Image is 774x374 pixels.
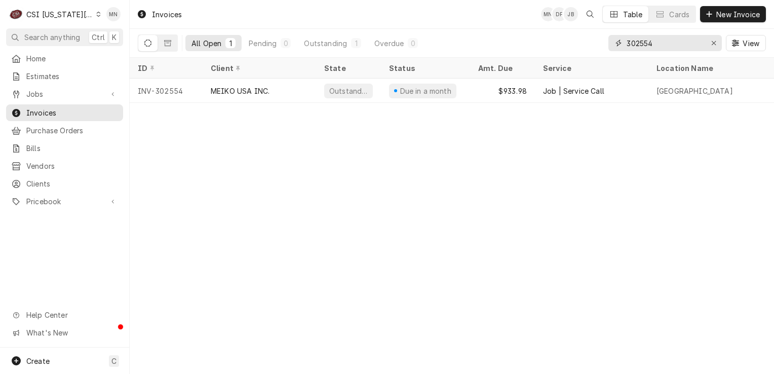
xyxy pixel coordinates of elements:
button: View [726,35,766,51]
div: Client [211,63,306,73]
div: MN [541,7,555,21]
a: Go to What's New [6,324,123,341]
div: MEIKO USA INC. [211,86,269,96]
div: C [9,7,23,21]
span: What's New [26,327,117,338]
a: Vendors [6,158,123,174]
span: Search anything [24,32,80,43]
input: Keyword search [627,35,703,51]
a: Go to Jobs [6,86,123,102]
div: All Open [191,38,221,49]
div: Job | Service Call [543,86,604,96]
div: INV-302554 [130,79,203,103]
span: Purchase Orders [26,125,118,136]
span: Clients [26,178,118,189]
span: Invoices [26,107,118,118]
a: Go to Help Center [6,307,123,323]
span: Bills [26,143,118,154]
div: Service [543,63,638,73]
button: New Invoice [700,6,766,22]
a: Purchase Orders [6,122,123,139]
div: DF [552,7,566,21]
div: CSI [US_STATE][GEOGRAPHIC_DATA] [26,9,93,20]
span: K [112,32,117,43]
span: Ctrl [92,32,105,43]
div: Outstanding [304,38,347,49]
div: Joshua Bennett's Avatar [564,7,578,21]
div: ID [138,63,192,73]
div: 1 [353,38,359,49]
div: 1 [227,38,234,49]
span: View [741,38,761,49]
div: Overdue [374,38,404,49]
a: Go to Pricebook [6,193,123,210]
span: Create [26,357,50,365]
span: Jobs [26,89,103,99]
span: Vendors [26,161,118,171]
span: C [111,356,117,366]
div: [GEOGRAPHIC_DATA] [656,86,733,96]
a: Invoices [6,104,123,121]
span: Home [26,53,118,64]
a: Clients [6,175,123,192]
a: Bills [6,140,123,157]
div: Pending [249,38,277,49]
div: Due in a month [399,86,452,96]
div: Amt. Due [478,63,525,73]
div: $933.98 [470,79,535,103]
button: Open search [582,6,598,22]
a: Home [6,50,123,67]
span: Help Center [26,310,117,320]
div: Status [389,63,460,73]
div: JB [564,7,578,21]
div: Melissa Nehls's Avatar [106,7,121,21]
a: Estimates [6,68,123,85]
div: Table [623,9,643,20]
div: Cards [669,9,689,20]
div: State [324,63,373,73]
span: Estimates [26,71,118,82]
div: 0 [283,38,289,49]
div: Outstanding [328,86,369,96]
div: David Fannin's Avatar [552,7,566,21]
div: CSI Kansas City's Avatar [9,7,23,21]
div: MN [106,7,121,21]
button: Erase input [706,35,722,51]
span: New Invoice [714,9,762,20]
div: 0 [410,38,416,49]
span: Pricebook [26,196,103,207]
div: Melissa Nehls's Avatar [541,7,555,21]
button: Search anythingCtrlK [6,28,123,46]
